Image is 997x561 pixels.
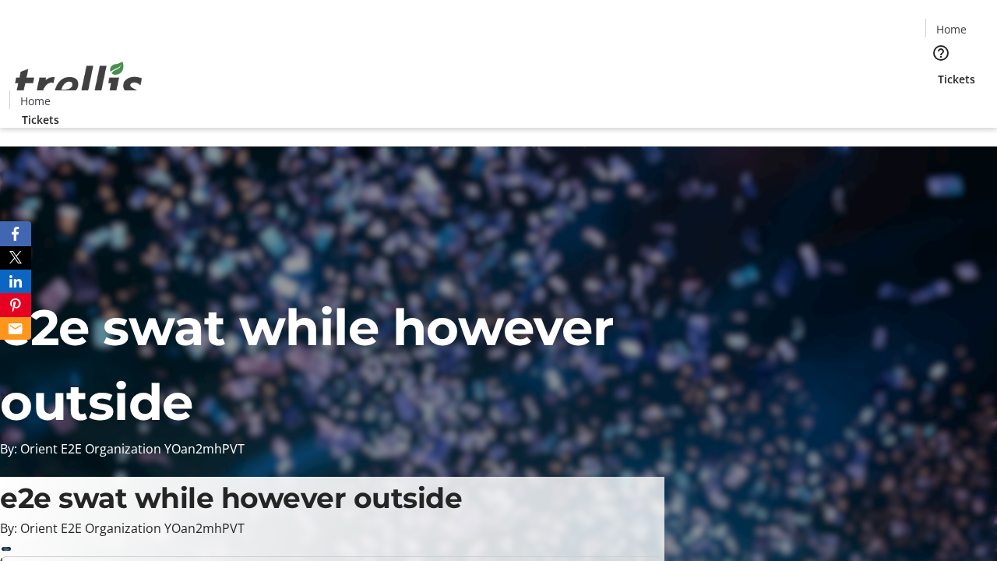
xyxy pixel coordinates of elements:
[925,71,988,87] a: Tickets
[925,37,956,69] button: Help
[22,111,59,128] span: Tickets
[10,93,60,109] a: Home
[926,21,976,37] a: Home
[20,93,51,109] span: Home
[925,87,956,118] button: Cart
[938,71,975,87] span: Tickets
[9,111,72,128] a: Tickets
[936,21,967,37] span: Home
[9,44,148,122] img: Orient E2E Organization YOan2mhPVT's Logo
